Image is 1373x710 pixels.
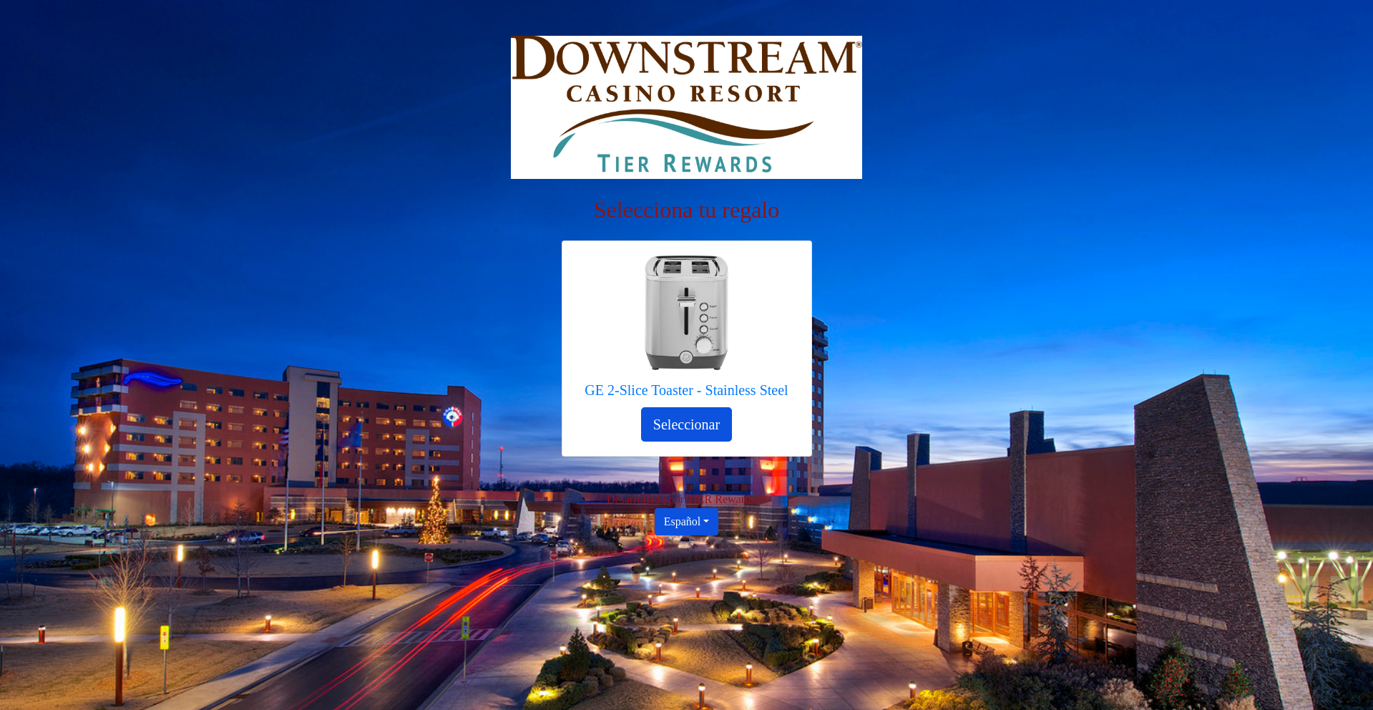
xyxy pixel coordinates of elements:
[641,407,732,442] button: Seleccionar
[585,256,788,407] a: GE 2-Slice Toaster - Stainless Steel GE 2-Slice Toaster - Stainless Steel
[511,36,862,179] img: Logo
[290,196,1084,223] h2: Selecciona tu regalo
[655,508,719,535] button: Español
[585,381,788,399] h5: GE 2-Slice Toaster - Stainless Steel
[607,493,766,505] span: Desarrollado por TIER Rewards™
[629,256,743,370] img: GE 2-Slice Toaster - Stainless Steel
